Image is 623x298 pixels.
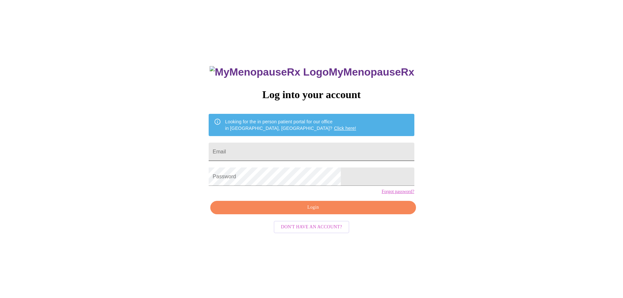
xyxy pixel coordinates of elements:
button: Login [210,201,416,214]
h3: Log into your account [209,89,414,101]
h3: MyMenopauseRx [210,66,414,78]
a: Click here! [334,126,356,131]
div: Looking for the in person patient portal for our office in [GEOGRAPHIC_DATA], [GEOGRAPHIC_DATA]? [225,116,356,134]
a: Don't have an account? [272,224,351,229]
span: Don't have an account? [281,223,342,231]
span: Login [218,203,408,212]
img: MyMenopauseRx Logo [210,66,329,78]
button: Don't have an account? [274,221,349,234]
a: Forgot password? [382,189,414,194]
